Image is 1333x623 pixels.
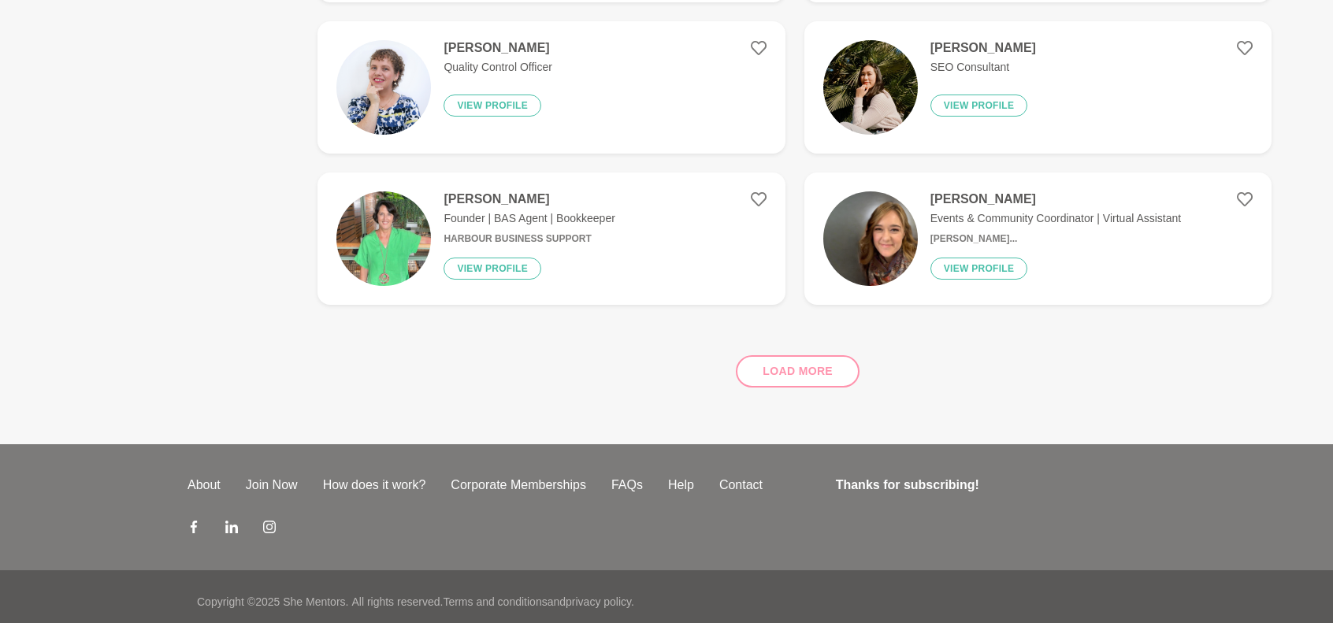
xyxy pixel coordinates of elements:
p: Events & Community Coordinator | Virtual Assistant [930,210,1182,227]
a: FAQs [599,476,655,495]
a: About [175,476,233,495]
h6: [PERSON_NAME]... [930,233,1182,245]
h4: [PERSON_NAME] [444,191,615,207]
a: Terms and conditions [443,595,547,608]
a: LinkedIn [225,520,238,539]
a: Contact [707,476,775,495]
p: Quality Control Officer [444,59,551,76]
p: Copyright © 2025 She Mentors . [197,594,348,610]
a: Help [655,476,707,495]
a: How does it work? [310,476,439,495]
h4: [PERSON_NAME] [930,191,1182,207]
img: f0d0070b288044f97e494f2140f8ea8598b69b55-960x959.jpg [823,40,918,135]
p: Founder | BAS Agent | Bookkeeper [444,210,615,227]
button: View profile [444,95,541,117]
a: [PERSON_NAME]Founder | BAS Agent | BookkeeperHarbour Business SupportView profile [317,172,785,305]
a: Facebook [188,520,200,539]
h6: Harbour Business Support [444,233,615,245]
h4: [PERSON_NAME] [444,40,551,56]
a: [PERSON_NAME]Quality Control OfficerView profile [317,21,785,154]
p: All rights reserved. and . [351,594,633,610]
button: View profile [930,95,1028,117]
button: View profile [930,258,1028,280]
img: 8ddcd300b81a807f572ca625d24829f0d2a49af3-580x580.jpg [336,191,431,286]
a: privacy policy [566,595,631,608]
button: View profile [444,258,541,280]
h4: Thanks for subscribing! [836,476,1136,495]
a: Instagram [263,520,276,539]
p: SEO Consultant [930,59,1036,76]
a: Corporate Memberships [438,476,599,495]
a: Join Now [233,476,310,495]
h4: [PERSON_NAME] [930,40,1036,56]
a: [PERSON_NAME]SEO ConsultantView profile [804,21,1272,154]
a: [PERSON_NAME]Events & Community Coordinator | Virtual Assistant[PERSON_NAME]...View profile [804,172,1272,305]
img: 3bb0308ef97cdeba13f6aab3ad4febf320fa74a5-500x500.png [823,191,918,286]
img: f04aa7220247a14cb2eb645f6bfdc2f9597b44ed-5653x5661.jpg [336,40,431,135]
